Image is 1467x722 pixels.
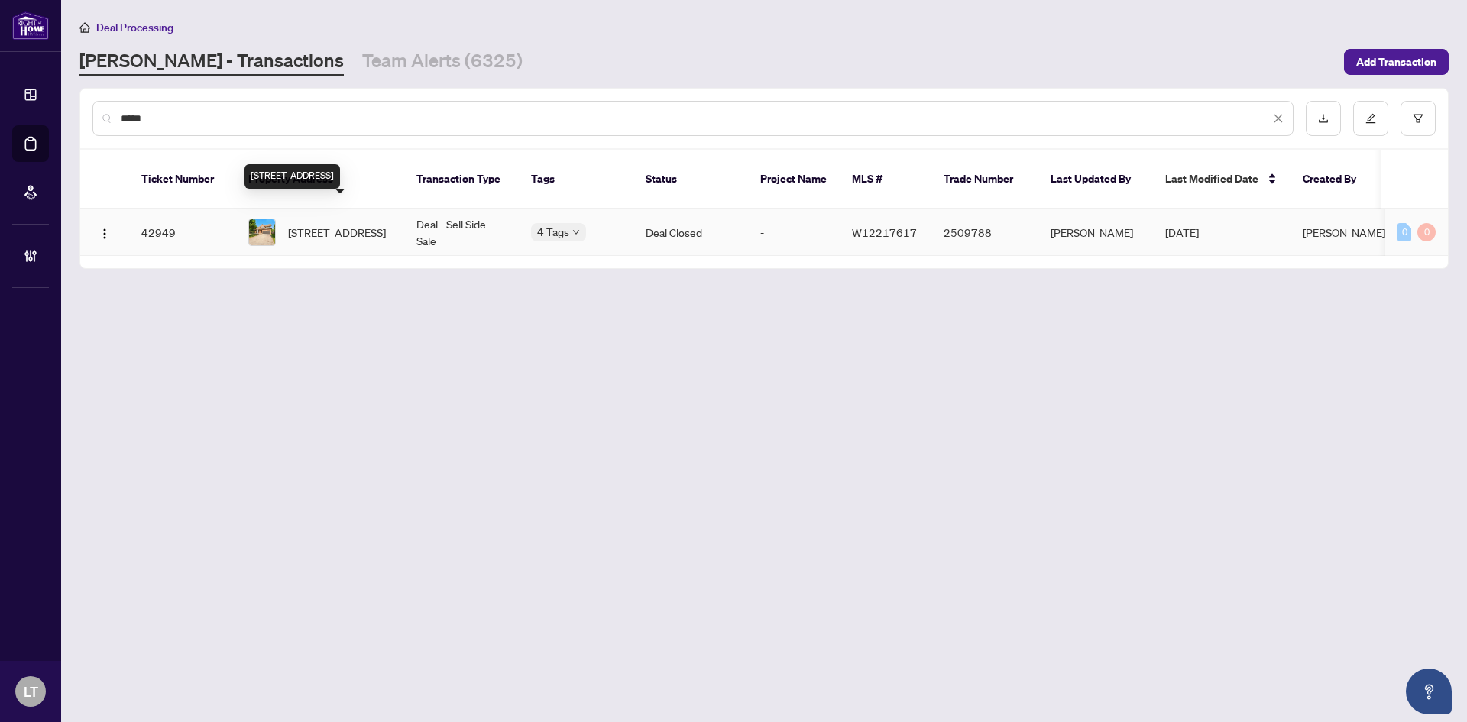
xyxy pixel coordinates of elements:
[99,228,111,240] img: Logo
[1397,223,1411,241] div: 0
[633,150,748,209] th: Status
[931,209,1038,256] td: 2509788
[537,223,569,241] span: 4 Tags
[1303,225,1385,239] span: [PERSON_NAME]
[1413,113,1423,124] span: filter
[404,209,519,256] td: Deal - Sell Side Sale
[572,228,580,236] span: down
[362,48,523,76] a: Team Alerts (6325)
[129,150,236,209] th: Ticket Number
[404,150,519,209] th: Transaction Type
[748,150,840,209] th: Project Name
[1344,49,1449,75] button: Add Transaction
[244,164,340,189] div: [STREET_ADDRESS]
[24,681,38,702] span: LT
[249,219,275,245] img: thumbnail-img
[96,21,173,34] span: Deal Processing
[288,224,386,241] span: [STREET_ADDRESS]
[1038,209,1153,256] td: [PERSON_NAME]
[1401,101,1436,136] button: filter
[840,150,931,209] th: MLS #
[129,209,236,256] td: 42949
[1306,101,1341,136] button: download
[1365,113,1376,124] span: edit
[1153,150,1291,209] th: Last Modified Date
[236,150,404,209] th: Property Address
[1406,669,1452,714] button: Open asap
[633,209,748,256] td: Deal Closed
[1038,150,1153,209] th: Last Updated By
[92,220,117,244] button: Logo
[748,209,840,256] td: -
[1291,150,1382,209] th: Created By
[1318,113,1329,124] span: download
[1353,101,1388,136] button: edit
[1165,170,1258,187] span: Last Modified Date
[79,22,90,33] span: home
[1165,225,1199,239] span: [DATE]
[1273,113,1284,124] span: close
[931,150,1038,209] th: Trade Number
[1356,50,1436,74] span: Add Transaction
[79,48,344,76] a: [PERSON_NAME] - Transactions
[1417,223,1436,241] div: 0
[519,150,633,209] th: Tags
[852,225,917,239] span: W12217617
[12,11,49,40] img: logo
